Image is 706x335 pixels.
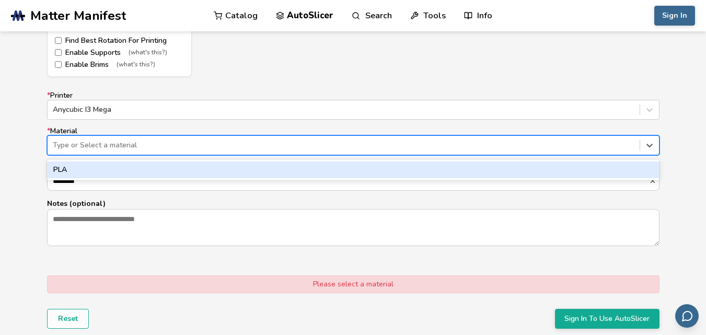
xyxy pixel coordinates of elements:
[47,275,659,293] div: Please select a material
[47,91,659,120] label: Printer
[117,61,155,68] span: (what's this?)
[55,61,62,68] input: Enable Brims(what's this?)
[47,198,659,209] p: Notes (optional)
[48,171,649,190] input: *Item Name
[654,6,695,26] button: Sign In
[55,49,184,57] label: Enable Supports
[649,177,659,184] button: *Item Name
[55,49,62,56] input: Enable Supports(what's this?)
[55,37,184,45] label: Find Best Rotation For Printing
[55,37,62,44] input: Find Best Rotation For Printing
[47,309,89,329] button: Reset
[47,161,659,178] div: PLA
[47,127,659,155] label: Material
[555,309,659,329] button: Sign In To Use AutoSlicer
[30,8,126,23] span: Matter Manifest
[55,61,184,69] label: Enable Brims
[48,210,659,245] textarea: Notes (optional)
[53,141,55,149] input: *MaterialType or Select a materialPLA
[129,49,167,56] span: (what's this?)
[675,304,699,328] button: Send feedback via email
